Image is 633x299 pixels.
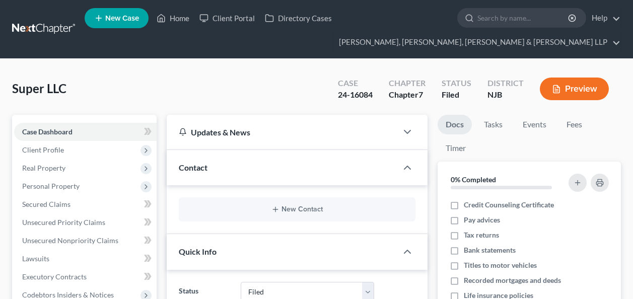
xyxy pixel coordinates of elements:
[515,115,554,134] a: Events
[442,78,471,89] div: Status
[152,9,194,27] a: Home
[187,205,407,213] button: New Contact
[14,268,157,286] a: Executory Contracts
[22,164,65,172] span: Real Property
[464,260,537,270] span: Titles to motor vehicles
[438,138,474,158] a: Timer
[22,290,114,299] span: Codebtors Insiders & Notices
[179,163,207,172] span: Contact
[587,9,620,27] a: Help
[22,145,64,154] span: Client Profile
[14,213,157,232] a: Unsecured Priority Claims
[464,275,561,285] span: Recorded mortgages and deeds
[22,200,71,208] span: Secured Claims
[464,230,499,240] span: Tax returns
[438,115,472,134] a: Docs
[260,9,337,27] a: Directory Cases
[389,89,426,101] div: Chapter
[540,78,609,100] button: Preview
[487,78,524,89] div: District
[22,182,80,190] span: Personal Property
[442,89,471,101] div: Filed
[334,33,620,51] a: [PERSON_NAME], [PERSON_NAME], [PERSON_NAME] & [PERSON_NAME] LLP
[12,81,66,96] span: Super LLC
[14,123,157,141] a: Case Dashboard
[22,254,49,263] span: Lawsuits
[476,115,511,134] a: Tasks
[194,9,260,27] a: Client Portal
[22,272,87,281] span: Executory Contracts
[22,236,118,245] span: Unsecured Nonpriority Claims
[558,115,591,134] a: Fees
[14,232,157,250] a: Unsecured Nonpriority Claims
[464,200,554,210] span: Credit Counseling Certificate
[451,175,496,184] strong: 0% Completed
[179,127,385,137] div: Updates & News
[477,9,570,27] input: Search by name...
[14,250,157,268] a: Lawsuits
[464,245,516,255] span: Bank statements
[22,127,73,136] span: Case Dashboard
[22,218,105,227] span: Unsecured Priority Claims
[487,89,524,101] div: NJB
[338,78,373,89] div: Case
[179,247,217,256] span: Quick Info
[105,15,139,22] span: New Case
[464,215,500,225] span: Pay advices
[338,89,373,101] div: 24-16084
[14,195,157,213] a: Secured Claims
[418,90,423,99] span: 7
[389,78,426,89] div: Chapter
